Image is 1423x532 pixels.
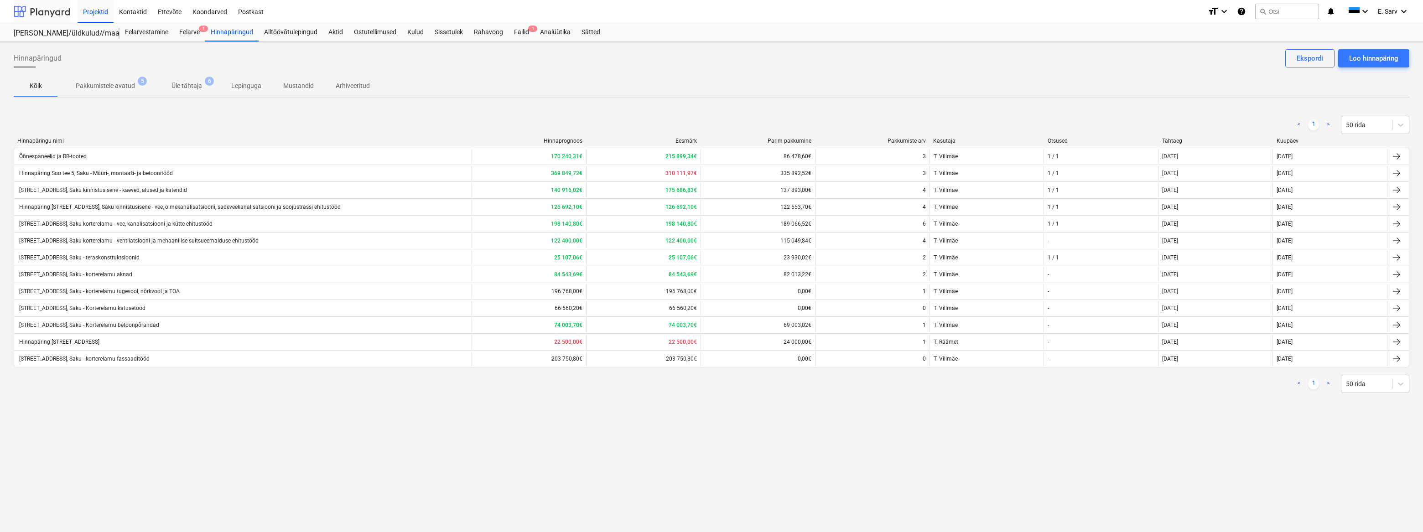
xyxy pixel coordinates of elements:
b: 126 692,10€ [551,204,582,210]
p: Kõik [25,81,47,91]
div: 0,00€ [701,351,815,366]
p: Üle tähtaja [171,81,202,91]
div: 203 750,80€ [586,351,701,366]
a: Analüütika [535,23,576,41]
div: 66 560,20€ [586,301,701,315]
div: [DATE] [1162,187,1178,193]
div: [DATE] [1277,305,1293,311]
div: T. Villmäe [930,200,1044,214]
div: [STREET_ADDRESS], Saku - Korterelamu katusetööd [18,305,145,311]
div: 0,00€ [701,284,815,299]
div: 2 [923,271,926,278]
div: [STREET_ADDRESS], Saku - korterelamu fassaaditööd [18,356,150,362]
div: 69 003,02€ [701,318,815,332]
div: [DATE] [1277,238,1293,244]
div: 3 [923,153,926,160]
b: 310 111,97€ [665,170,697,176]
span: 1 [199,26,208,32]
div: 86 478,60€ [701,149,815,164]
b: 369 849,72€ [551,170,582,176]
p: Pakkumistele avatud [76,81,135,91]
div: 1 / 1 [1048,221,1059,227]
div: - [1048,271,1049,278]
a: Failid1 [509,23,535,41]
b: 122 400,00€ [665,238,697,244]
div: 4 [923,204,926,210]
div: Õõnespaneelid ja RB-tooted [18,153,87,160]
div: 1 / 1 [1048,170,1059,176]
div: 196 768,00€ [472,284,586,299]
div: - [1048,305,1049,311]
div: [STREET_ADDRESS], Saku kinnistusisene - kaeved, alused ja katendid [18,187,187,193]
b: 170 240,31€ [551,153,582,160]
b: 74 003,70€ [669,322,697,328]
span: 6 [205,77,214,86]
div: 6 [923,221,926,227]
div: Parim pakkumine [704,138,811,144]
div: [DATE] [1277,254,1293,261]
div: - [1048,322,1049,328]
div: [STREET_ADDRESS], Saku korterelamu - ventilatsiooni ja mehaanilise suitsueemalduse ehitustööd [18,238,259,244]
div: [STREET_ADDRESS], Saku - Korterelamu betoonpõrandad [18,322,159,328]
div: Tähtaeg [1162,138,1269,144]
div: 4 [923,187,926,193]
div: [DATE] [1277,170,1293,176]
div: [DATE] [1277,153,1293,160]
div: Ekspordi [1297,52,1323,64]
div: [PERSON_NAME]/üldkulud//maatööd (2101817//2101766) [14,29,109,38]
div: [DATE] [1277,271,1293,278]
b: 215 899,34€ [665,153,697,160]
p: Lepinguga [231,81,261,91]
div: [DATE] [1162,271,1178,278]
div: 0,00€ [701,301,815,315]
b: 84 543,69€ [554,271,582,278]
div: Chat Widget [1377,488,1423,532]
div: 2 [923,254,926,261]
div: T. Villmäe [930,250,1044,265]
div: - [1048,288,1049,294]
div: 115 049,84€ [701,233,815,248]
div: [DATE] [1162,153,1178,160]
p: Mustandid [283,81,314,91]
div: [DATE] [1162,339,1178,345]
div: Kasutaja [933,138,1040,144]
span: 5 [138,77,147,86]
a: Rahavoog [468,23,509,41]
b: 198 140,80€ [665,221,697,227]
div: 0 [923,356,926,362]
div: - [1048,238,1049,244]
div: [DATE] [1277,221,1293,227]
div: Hinnapäring Soo tee 5, Saku - Müüri-, montaaži- ja betoonitööd [18,170,173,177]
div: [DATE] [1162,305,1178,311]
div: Pakkumiste arv [819,138,926,144]
div: T. Villmäe [930,267,1044,282]
div: 122 553,70€ [701,200,815,214]
a: Kulud [402,23,429,41]
div: Hinnaprognoos [475,138,582,144]
div: 203 750,80€ [472,351,586,366]
div: T. Villmäe [930,284,1044,299]
div: Aktid [323,23,348,41]
b: 22 500,00€ [669,339,697,345]
div: 189 066,52€ [701,217,815,231]
div: Hinnapäring [STREET_ADDRESS], Saku kinnistusisene - vee, olmekanalisatsiooni, sadeveekanalisatsio... [18,204,341,210]
div: T. Villmäe [930,183,1044,197]
div: 1 / 1 [1048,153,1059,160]
div: [DATE] [1277,322,1293,328]
div: Eesmärk [590,138,697,144]
p: Arhiveeritud [336,81,370,91]
a: Ostutellimused [348,23,402,41]
div: 4 [923,238,926,244]
a: Eelarvestamine [119,23,174,41]
div: [DATE] [1277,288,1293,294]
b: 25 107,06€ [554,254,582,261]
a: Sätted [576,23,606,41]
div: Loo hinnapäring [1349,52,1398,64]
b: 126 692,10€ [665,204,697,210]
a: Sissetulek [429,23,468,41]
div: - [1048,356,1049,362]
div: T. Villmäe [930,318,1044,332]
